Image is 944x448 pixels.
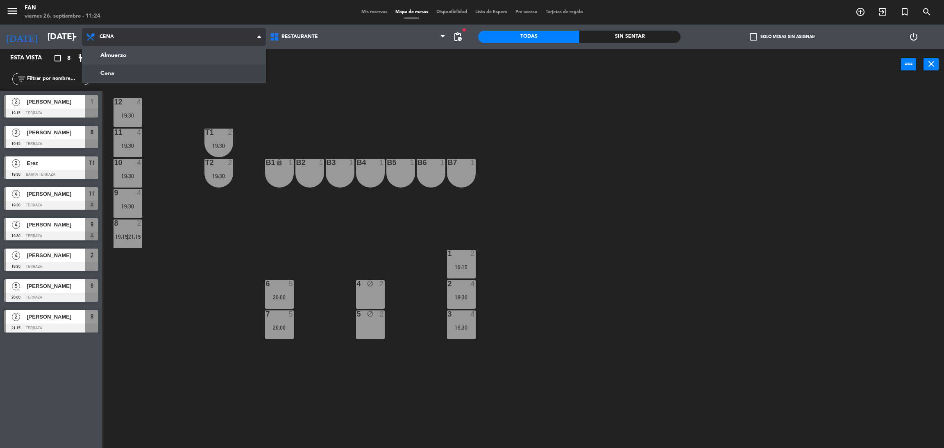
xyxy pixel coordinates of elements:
i: restaurant [77,53,87,63]
i: crop_square [53,53,63,63]
div: 19:30 [204,173,233,179]
i: exit_to_app [878,7,887,17]
div: T1 [205,129,206,136]
span: 2 [12,129,20,137]
span: 8 [91,127,93,137]
div: 2 [137,219,142,227]
div: 19:30 [113,113,142,118]
span: 11 [89,189,95,199]
span: 2 [12,313,20,321]
div: 10 [114,159,115,166]
a: Cena [82,64,265,82]
span: [PERSON_NAME] [27,97,85,106]
div: 9 [114,189,115,197]
div: Todas [478,31,579,43]
span: 8 [67,54,70,63]
span: Tarjetas de regalo [542,10,587,14]
div: 19:30 [113,204,142,209]
span: 4 [12,190,20,198]
span: Mis reservas [357,10,391,14]
span: check_box_outline_blank [750,33,757,41]
div: 2 [228,159,233,166]
i: search [922,7,932,17]
span: [PERSON_NAME] [27,312,85,321]
span: 2 [91,250,93,260]
div: 11 [114,129,115,136]
span: | [127,233,129,240]
div: 12 [114,98,115,106]
div: 19:30 [113,173,142,179]
span: 9 [91,219,93,229]
div: 19:30 [204,143,233,149]
div: 1 [379,159,384,166]
span: [PERSON_NAME] [27,190,85,198]
div: B2 [296,159,297,166]
div: 4 [137,159,142,166]
div: 1 [440,159,445,166]
span: 4 [12,221,20,229]
i: power_input [904,59,914,69]
button: close [924,58,939,70]
div: B3 [327,159,327,166]
div: 1 [410,159,415,166]
span: [PERSON_NAME] [27,128,85,137]
div: Esta vista [4,53,59,63]
span: 4 [12,251,20,260]
div: 2 [228,129,233,136]
span: 8 [91,312,93,321]
div: viernes 26. septiembre - 11:24 [25,12,100,20]
span: T1 [89,158,95,168]
span: 2 [12,98,20,106]
span: [PERSON_NAME] [27,251,85,260]
div: 1 [470,159,475,166]
div: 4 [137,98,142,106]
div: 2 [470,250,475,257]
div: 4 [470,280,475,287]
span: Mapa de mesas [391,10,432,14]
i: block [367,280,374,287]
div: 19:30 [447,325,476,330]
span: [PERSON_NAME] [27,282,85,290]
div: 19:15 [447,264,476,270]
div: 20:00 [265,325,294,330]
i: turned_in_not [900,7,910,17]
div: B6 [418,159,418,166]
span: 19:15 [115,233,128,240]
div: Fan [25,4,100,12]
div: 2 [379,310,384,318]
i: power_settings_new [909,32,919,42]
span: Disponibilidad [432,10,471,14]
span: Lista de Espera [471,10,511,14]
i: lock [276,159,283,166]
i: block [367,310,374,317]
i: filter_list [16,74,26,84]
div: 8 [114,219,115,227]
div: 19:30 [113,143,142,149]
div: 1 [288,159,293,166]
button: menu [6,5,18,20]
i: add_circle_outline [855,7,865,17]
i: close [926,59,936,69]
div: 19:30 [447,294,476,300]
span: Pre-acceso [511,10,542,14]
div: 4 [137,189,142,197]
div: 5 [288,280,293,287]
span: 1 [91,97,93,106]
input: Filtrar por nombre... [26,75,90,84]
div: 4 [137,129,142,136]
div: 5 [288,310,293,318]
span: 2 [12,159,20,167]
div: 4 [470,310,475,318]
div: 2 [379,280,384,287]
label: Solo mesas sin asignar [750,33,815,41]
span: Erez [27,159,85,167]
div: 1 [319,159,324,166]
